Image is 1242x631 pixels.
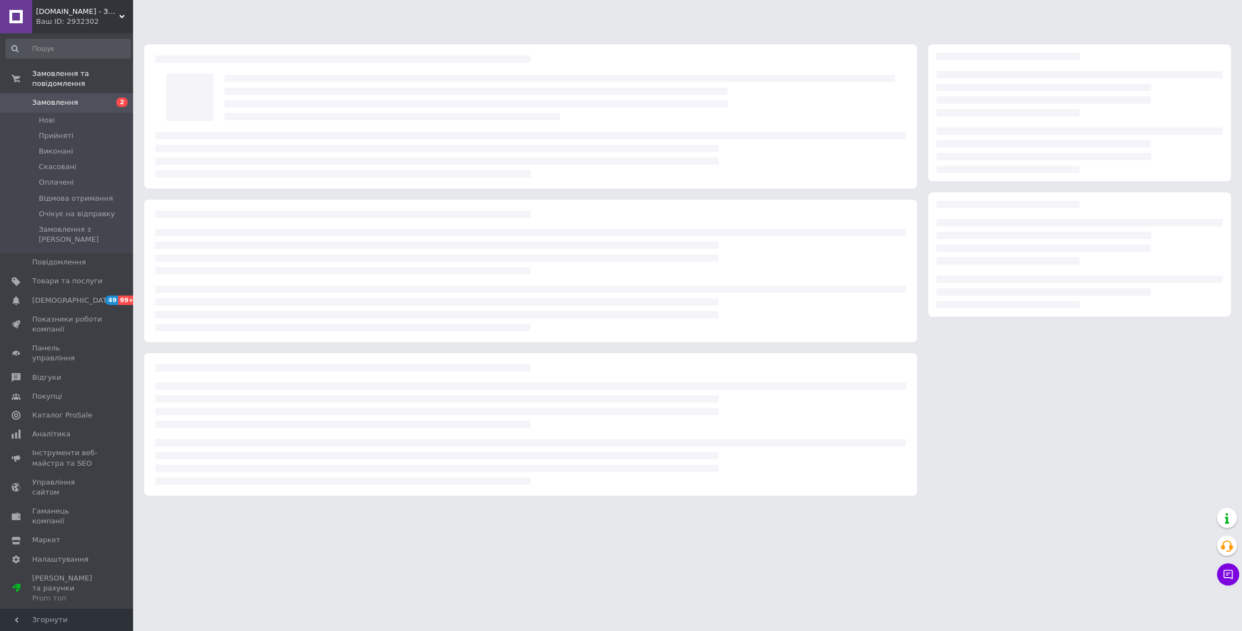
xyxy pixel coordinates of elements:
span: Remkit.pro - Знайдемо все, що вам потрібне! [36,7,119,17]
span: Управління сайтом [32,477,103,497]
span: [PERSON_NAME] та рахунки [32,573,103,604]
span: Інструменти веб-майстра та SEO [32,448,103,468]
span: Замовлення з [PERSON_NAME] [39,225,130,245]
span: Скасовані [39,162,77,172]
span: Маркет [32,535,60,545]
span: Замовлення та повідомлення [32,69,133,89]
span: 2 [116,98,128,107]
span: Оплачені [39,177,74,187]
span: Відгуки [32,373,61,383]
button: Чат з покупцем [1217,563,1239,586]
span: Панель управління [32,343,103,363]
div: Prom топ [32,593,103,603]
span: Повідомлення [32,257,86,267]
span: 99+ [118,296,136,305]
span: 49 [105,296,118,305]
span: Каталог ProSale [32,410,92,420]
span: Очікує на відправку [39,209,115,219]
span: Замовлення [32,98,78,108]
span: Аналітика [32,429,70,439]
div: Ваш ID: 2932302 [36,17,133,27]
span: Покупці [32,391,62,401]
span: Прийняті [39,131,73,141]
span: Товари та послуги [32,276,103,286]
input: Пошук [6,39,131,59]
span: Нові [39,115,55,125]
span: Виконані [39,146,73,156]
span: Гаманець компанії [32,506,103,526]
span: [DEMOGRAPHIC_DATA] [32,296,114,306]
span: Відмова отримання [39,194,113,203]
span: Показники роботи компанії [32,314,103,334]
span: Налаштування [32,554,89,564]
